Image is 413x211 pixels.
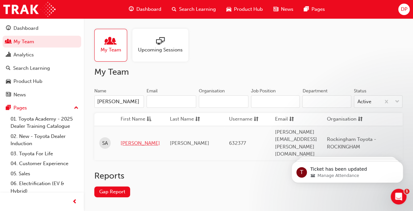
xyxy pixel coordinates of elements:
a: guage-iconDashboard [124,3,167,16]
div: Active [357,98,371,105]
div: Department [302,88,327,94]
input: Email [147,95,196,108]
span: pages-icon [304,5,309,13]
span: SA [102,140,108,147]
span: news-icon [273,5,278,13]
a: [PERSON_NAME] [121,140,160,147]
a: 02. New - Toyota Dealer Induction [8,131,81,149]
div: Search Learning [13,65,50,72]
a: car-iconProduct Hub [221,3,268,16]
a: Upcoming Sessions [132,29,194,62]
div: Dashboard [13,25,38,32]
a: Dashboard [3,22,81,34]
span: asc-icon [147,115,151,124]
img: Trak [3,2,56,17]
span: sorting-icon [195,115,200,124]
span: [PERSON_NAME][EMAIL_ADDRESS][PERSON_NAME][DOMAIN_NAME] [275,129,317,157]
span: Search Learning [179,6,216,13]
span: guage-icon [6,26,11,31]
div: News [13,91,26,99]
a: Analytics [3,49,81,61]
div: Analytics [13,51,34,59]
a: news-iconNews [268,3,299,16]
a: search-iconSearch Learning [167,3,221,16]
div: Pages [13,104,27,112]
span: pages-icon [6,105,11,111]
div: Product Hub [13,78,42,85]
span: sorting-icon [254,115,259,124]
span: Upcoming Sessions [138,46,183,54]
span: news-icon [6,92,11,98]
a: News [3,89,81,101]
h2: My Team [94,67,402,77]
span: Last Name [170,115,194,124]
span: down-icon [395,98,400,106]
input: Job Position [251,95,300,108]
a: Product Hub [3,75,81,87]
span: [PERSON_NAME] [170,140,209,146]
a: Search Learning [3,62,81,74]
span: car-icon [226,5,231,13]
iframe: Intercom notifications message [282,147,413,193]
div: Organisation [199,88,225,94]
button: DP [398,4,410,15]
a: 04. Customer Experience [8,159,81,169]
button: Pages [3,102,81,114]
button: Emailsorting-icon [275,115,311,124]
span: Organisation [327,115,356,124]
span: car-icon [6,79,11,85]
button: DashboardMy TeamAnalyticsSearch LearningProduct HubNews [3,21,81,102]
div: Job Position [251,88,276,94]
span: search-icon [172,5,176,13]
span: 632377 [229,140,246,146]
span: Email [275,115,288,124]
span: chart-icon [6,52,11,58]
span: people-icon [106,37,115,46]
span: First Name [121,115,145,124]
span: up-icon [74,104,79,112]
span: News [281,6,293,13]
a: 06. Electrification (EV & Hybrid) [8,179,81,196]
span: My Team [101,46,121,54]
input: Organisation [199,95,248,108]
span: Rockingham Toyota - ROCKINGHAM [327,136,376,150]
span: 1 [404,189,409,194]
span: guage-icon [129,5,134,13]
button: First Nameasc-icon [121,115,157,124]
span: Pages [311,6,325,13]
span: DP [401,6,407,13]
div: Status [354,88,366,94]
h2: Reports [94,171,402,181]
span: sorting-icon [289,115,294,124]
div: Email [147,88,158,94]
span: prev-icon [72,198,77,206]
a: Gap Report [94,186,130,197]
a: pages-iconPages [299,3,330,16]
span: sorting-icon [358,115,363,124]
a: My Team [94,29,132,62]
input: Department [302,95,351,108]
button: Organisationsorting-icon [327,115,363,124]
span: search-icon [6,66,11,71]
a: My Team [3,36,81,48]
span: people-icon [6,39,11,45]
span: Username [229,115,252,124]
iframe: Intercom live chat [391,189,406,204]
span: Product Hub [234,6,263,13]
div: Name [94,88,106,94]
span: Dashboard [136,6,161,13]
span: sessionType_ONLINE_URL-icon [156,37,165,46]
input: Name [94,95,144,108]
a: 03. Toyota For Life [8,149,81,159]
a: 01. Toyota Academy - 2025 Dealer Training Catalogue [8,114,81,131]
button: Last Namesorting-icon [170,115,206,124]
a: 05. Sales [8,169,81,179]
button: Usernamesorting-icon [229,115,265,124]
